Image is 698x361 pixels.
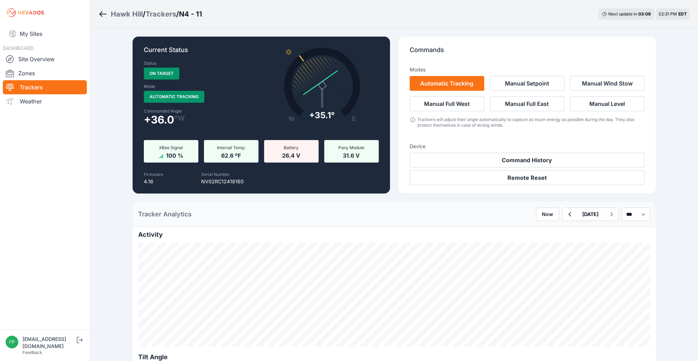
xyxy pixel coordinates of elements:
p: Current Status [144,45,379,61]
label: Commanded Angle [144,108,257,114]
h3: N4 - 11 [179,9,202,19]
span: 02:31 PM [659,11,677,17]
p: NV02RC12418160 [201,178,244,185]
nav: Breadcrumb [98,5,202,23]
span: º W [174,115,185,121]
span: / [143,9,146,19]
h3: Device [410,143,645,150]
button: Remote Reset [410,170,645,185]
div: 03 : 09 [638,11,651,17]
span: / [176,9,179,19]
a: Hawk Hill [111,9,143,19]
span: 26.4 V [282,151,300,159]
button: Now [536,208,559,221]
span: Automatic Tracking [144,91,204,103]
span: XBee Signal [159,145,183,150]
span: Battery [284,145,299,150]
button: [DATE] [577,208,604,221]
button: Manual Wind Stow [570,76,645,91]
a: Site Overview [3,52,87,66]
h2: Tracker Analytics [138,209,192,219]
h2: Activity [138,230,650,240]
button: Command History [410,153,645,167]
label: Firmware [144,172,163,177]
span: Internal Temp. [217,145,245,150]
img: Nevados [6,7,45,18]
span: On Target [144,68,179,80]
a: Weather [3,94,87,108]
p: 4.16 [144,178,163,185]
button: Manual Setpoint [490,76,564,91]
a: My Sites [3,25,87,42]
button: Automatic Tracking [410,76,484,91]
label: Status [144,61,156,66]
span: 100 % [166,151,183,159]
button: Manual Full East [490,96,564,111]
div: [EMAIL_ADDRESS][DOMAIN_NAME] [23,336,75,350]
span: Next update in [608,11,637,17]
span: 31.6 V [343,151,360,159]
p: Commands [410,45,645,61]
div: Trackers will adjust their angle automatically to capture as much energy as possible during the d... [417,117,644,128]
label: Serial Number [201,172,230,177]
span: EDT [678,11,687,17]
button: Manual Level [570,96,645,111]
label: Mode [144,84,155,89]
a: Zones [3,66,87,80]
button: Manual Full West [410,96,484,111]
div: + 35.1° [309,110,335,121]
a: Trackers [3,80,87,94]
img: fpimentel@nexamp.com [6,336,18,348]
h3: Modes [410,66,425,73]
a: Trackers [146,9,176,19]
a: Feedback [23,350,42,355]
span: DASHBOARD [3,45,34,51]
span: 62.6 ºF [221,151,241,159]
span: Pony Module [338,145,364,150]
span: + 36.0 [144,115,174,124]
